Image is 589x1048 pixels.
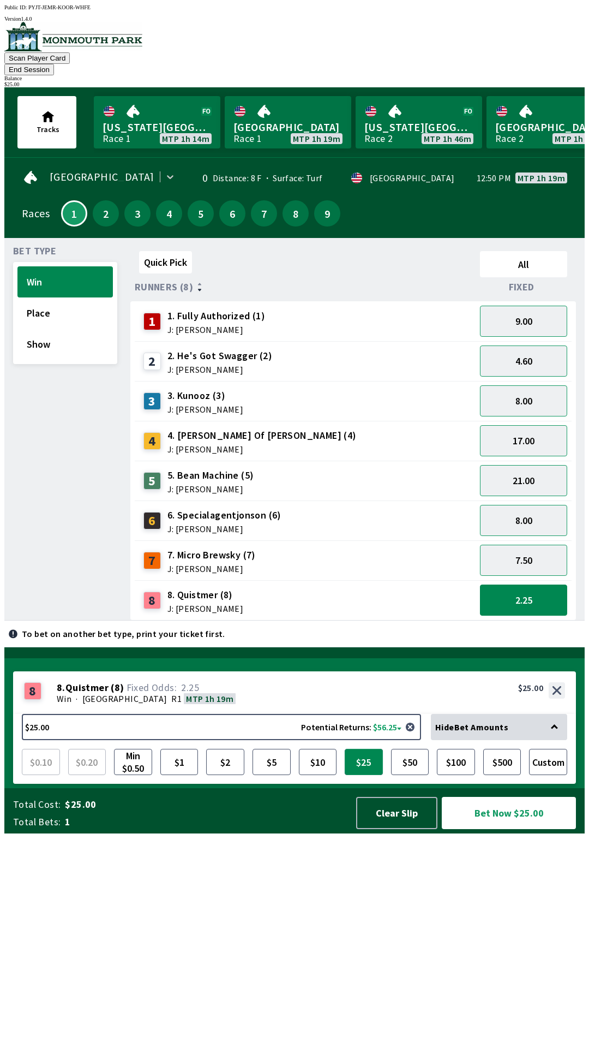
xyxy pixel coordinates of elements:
[82,693,167,704] span: [GEOGRAPHIC_DATA]
[167,485,254,493] span: J: [PERSON_NAME]
[117,752,149,772] span: Min $0.50
[17,329,113,360] button: Show
[480,385,567,416] button: 8.00
[262,172,323,183] span: Surface: Turf
[485,258,562,271] span: All
[233,134,262,143] div: Race 1
[480,425,567,456] button: 17.00
[181,681,199,694] span: 2.25
[160,749,199,775] button: $1
[167,349,272,363] span: 2. He's Got Swagger (2)
[139,251,192,273] button: Quick Pick
[515,554,532,567] span: 7.50
[111,682,124,693] span: ( 8 )
[143,432,161,450] div: 4
[93,200,119,227] button: 2
[156,200,182,227] button: 4
[37,124,59,134] span: Tracks
[191,174,208,182] div: 0
[50,172,154,181] span: [GEOGRAPHIC_DATA]
[65,682,109,693] span: Quistmer
[4,75,585,81] div: Balance
[495,134,524,143] div: Race 2
[513,434,534,447] span: 17.00
[143,313,161,330] div: 1
[163,752,196,772] span: $1
[167,468,254,483] span: 5. Bean Machine (5)
[167,428,357,443] span: 4. [PERSON_NAME] Of [PERSON_NAME] (4)
[394,752,426,772] span: $50
[167,389,243,403] span: 3. Kunooz (3)
[103,120,212,134] span: [US_STATE][GEOGRAPHIC_DATA]
[225,96,351,148] a: [GEOGRAPHIC_DATA]Race 1MTP 1h 19m
[213,172,262,183] span: Distance: 8 F
[486,752,519,772] span: $500
[480,545,567,576] button: 7.50
[94,96,220,148] a: [US_STATE][GEOGRAPHIC_DATA]Race 1MTP 1h 14m
[17,266,113,297] button: Win
[127,210,148,217] span: 3
[159,210,179,217] span: 4
[356,96,482,148] a: [US_STATE][GEOGRAPHIC_DATA]Race 2MTP 1h 46m
[254,210,274,217] span: 7
[188,200,214,227] button: 5
[364,134,393,143] div: Race 2
[144,256,187,269] span: Quick Pick
[167,588,243,602] span: 8. Quistmer (8)
[4,52,70,64] button: Scan Player Card
[167,525,281,533] span: J: [PERSON_NAME]
[167,548,256,562] span: 7. Micro Brewsky (7)
[255,752,288,772] span: $5
[293,134,340,143] span: MTP 1h 19m
[480,505,567,536] button: 8.00
[22,714,421,740] button: $25.00Potential Returns: $56.25
[480,346,567,377] button: 4.60
[143,353,161,370] div: 2
[65,798,346,811] span: $25.00
[222,210,243,217] span: 6
[391,749,429,775] button: $50
[233,120,342,134] span: [GEOGRAPHIC_DATA]
[95,210,116,217] span: 2
[28,4,91,10] span: PYJT-JEMR-KOOR-WHFE
[513,474,534,487] span: 21.00
[356,797,437,829] button: Clear Slip
[515,395,532,407] span: 8.00
[529,749,567,775] button: Custom
[219,200,245,227] button: 6
[317,210,338,217] span: 9
[167,445,357,454] span: J: [PERSON_NAME]
[515,514,532,527] span: 8.00
[518,174,565,182] span: MTP 1h 19m
[314,200,340,227] button: 9
[171,693,182,704] span: R1
[13,247,56,255] span: Bet Type
[124,200,151,227] button: 3
[345,749,383,775] button: $25
[65,815,346,829] span: 1
[186,693,233,704] span: MTP 1h 19m
[167,365,272,374] span: J: [PERSON_NAME]
[4,4,585,10] div: Public ID:
[143,552,161,569] div: 7
[366,807,428,819] span: Clear Slip
[65,211,83,216] span: 1
[209,752,242,772] span: $2
[509,283,534,291] span: Fixed
[22,209,50,218] div: Races
[440,752,472,772] span: $100
[299,749,337,775] button: $10
[532,752,564,772] span: Custom
[435,722,508,733] span: Hide Bet Amounts
[143,592,161,609] div: 8
[135,283,193,291] span: Runners (8)
[480,465,567,496] button: 21.00
[167,508,281,522] span: 6. Specialagentjonson (6)
[483,749,521,775] button: $500
[206,749,244,775] button: $2
[518,682,543,693] div: $25.00
[515,355,532,367] span: 4.60
[27,338,104,350] span: Show
[476,282,572,293] div: Fixed
[442,797,576,829] button: Bet Now $25.00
